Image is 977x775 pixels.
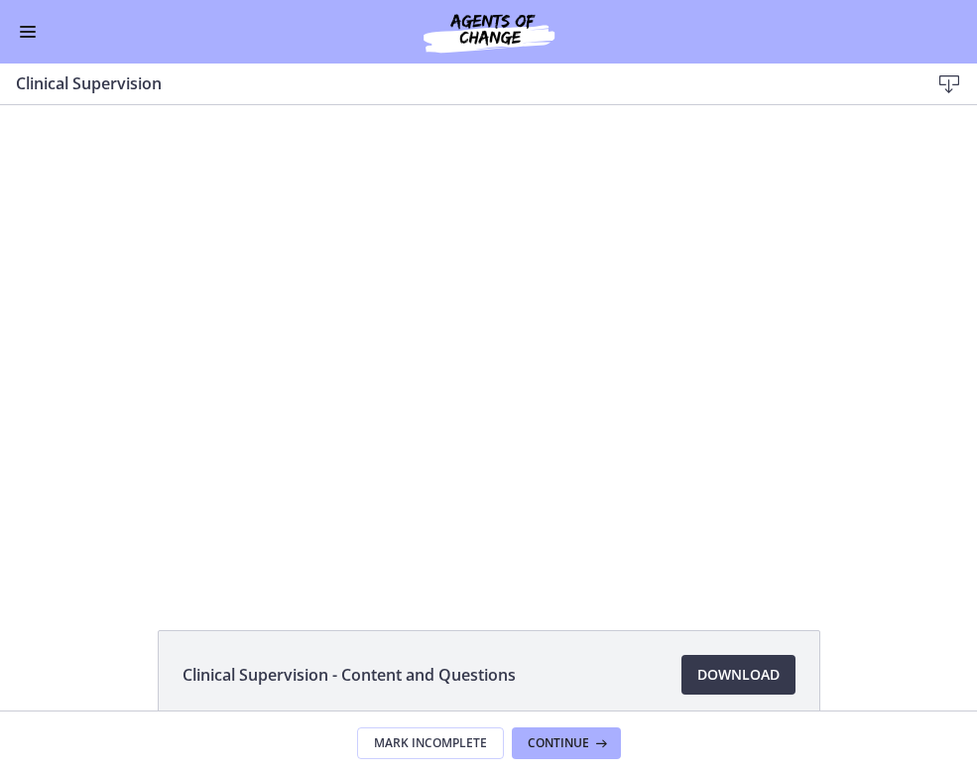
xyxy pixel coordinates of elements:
a: Download [681,655,795,695]
button: Mark Incomplete [357,727,504,759]
button: Continue [512,727,621,759]
span: Continue [528,735,589,751]
span: Clinical Supervision - Content and Questions [183,663,516,687]
h3: Clinical Supervision [16,71,898,95]
span: Mark Incomplete [374,735,487,751]
img: Agents of Change [370,8,608,56]
button: Enable menu [16,20,40,44]
span: Download [697,663,780,687]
